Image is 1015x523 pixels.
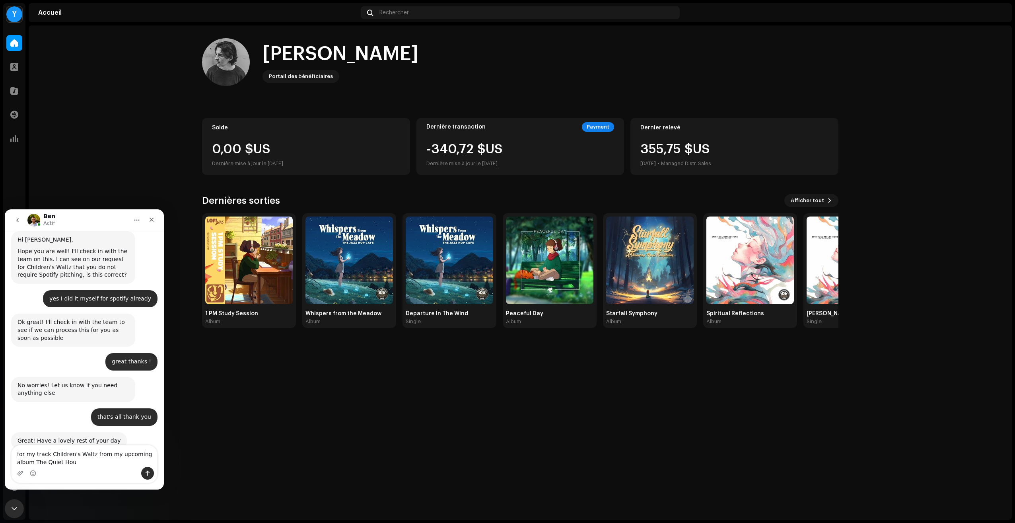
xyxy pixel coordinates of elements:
[406,217,493,304] img: b6980a8d-8e1c-42a4-b365-b38002ec9786
[706,310,794,317] div: Spiritual Reflections
[269,72,333,81] div: Portail des bénéficiaires
[202,38,250,86] img: 2f6d4b66-d7d7-4ebd-be22-c4bd6ae8fd36
[7,236,152,258] textarea: Envoyer un message...
[784,194,838,207] button: Afficher tout
[25,261,31,267] button: Sélectionneur d’emoji
[706,318,721,325] div: Album
[38,10,358,16] div: Accueil
[426,159,502,168] div: Dernière mise à jour le [DATE]
[205,217,293,304] img: 128f541d-f8db-449a-885e-ee9addabc042
[807,318,822,325] div: Single
[630,118,838,175] re-o-card-value: Dernier relevé
[606,217,694,304] img: bc18b041-9f1c-4aaa-99c3-39c47e55f2e9
[661,159,711,168] div: Managed Distr. Sales
[262,41,418,67] div: [PERSON_NAME]
[136,258,149,270] button: Envoyer un message…
[506,310,593,317] div: Peaceful Day
[990,6,1002,19] img: 2f6d4b66-d7d7-4ebd-be22-c4bd6ae8fd36
[6,223,153,255] div: Ben dit…
[305,310,393,317] div: Whispers from the Meadow
[606,318,621,325] div: Album
[305,217,393,304] img: a0c05d5e-50ec-4f40-92f0-872db95a00f4
[791,193,824,209] span: Afficher tout
[6,223,122,240] div: Great! Have a lovely rest of your dayBen • Il y a 6j
[5,209,164,490] iframe: Intercom live chat
[212,159,400,168] div: Dernière mise à jour le [DATE]
[807,310,894,317] div: [PERSON_NAME]
[6,6,22,22] div: Y
[582,122,614,132] div: Payment
[202,194,280,207] h3: Dernières sorties
[212,125,400,131] div: Solde
[205,318,220,325] div: Album
[640,159,656,168] div: [DATE]
[426,124,486,130] div: Dernière transaction
[640,125,828,131] div: Dernier relevé
[506,318,521,325] div: Album
[606,310,694,317] div: Starfall Symphony
[406,318,421,325] div: Single
[305,318,321,325] div: Album
[379,10,409,16] span: Rechercher
[12,261,19,267] button: Télécharger la pièce jointe
[5,499,24,518] iframe: Intercom live chat
[202,118,410,175] re-o-card-value: Solde
[205,310,293,317] div: 1 PM Study Session
[506,217,593,304] img: 63c65d70-3b8c-497f-98a4-63e75e3ff302
[13,228,116,236] div: Great! Have a lovely rest of your day
[657,159,659,168] div: •
[406,310,493,317] div: Departure In The Wind
[706,217,794,304] img: c62c979b-69fc-4ae1-9f31-89ce91e0ecc1
[807,217,894,304] img: c1b2bc24-2c8c-498f-a5be-8d06305e28e5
